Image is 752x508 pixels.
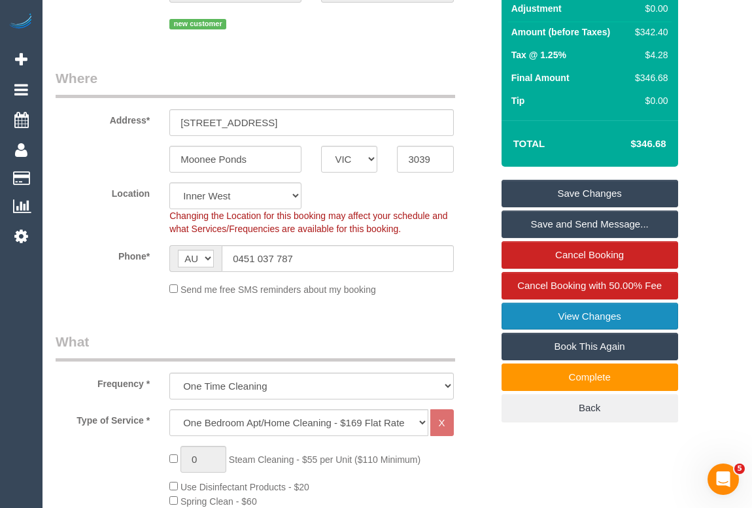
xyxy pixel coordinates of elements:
label: Address* [46,109,160,127]
span: Spring Clean - $60 [180,496,257,507]
label: Tax @ 1.25% [511,48,566,61]
label: Frequency * [46,373,160,390]
strong: Total [513,138,545,149]
label: Amount (before Taxes) [511,25,610,39]
img: Automaid Logo [8,13,34,31]
label: Tip [511,94,525,107]
input: Post Code* [397,146,453,173]
span: Use Disinfectant Products - $20 [180,482,309,492]
a: Back [502,394,678,422]
a: Cancel Booking with 50.00% Fee [502,272,678,299]
label: Location [46,182,160,200]
div: $346.68 [630,71,668,84]
div: $342.40 [630,25,668,39]
label: Adjustment [511,2,562,15]
label: Phone* [46,245,160,263]
a: Book This Again [502,333,678,360]
legend: Where [56,69,455,98]
span: Cancel Booking with 50.00% Fee [517,280,662,291]
iframe: Intercom live chat [708,464,739,495]
legend: What [56,332,455,362]
a: Save and Send Message... [502,211,678,238]
label: Final Amount [511,71,570,84]
div: $4.28 [630,48,668,61]
div: $0.00 [630,2,668,15]
span: Changing the Location for this booking may affect your schedule and what Services/Frequencies are... [169,211,447,234]
label: Type of Service * [46,409,160,427]
span: new customer [169,19,226,29]
input: Suburb* [169,146,301,173]
a: Cancel Booking [502,241,678,269]
a: Save Changes [502,180,678,207]
input: Phone* [222,245,453,272]
a: View Changes [502,303,678,330]
span: Steam Cleaning - $55 per Unit ($110 Minimum) [229,454,420,465]
div: $0.00 [630,94,668,107]
span: 5 [734,464,745,474]
a: Complete [502,364,678,391]
h4: $346.68 [591,139,666,150]
span: Send me free SMS reminders about my booking [180,284,376,295]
